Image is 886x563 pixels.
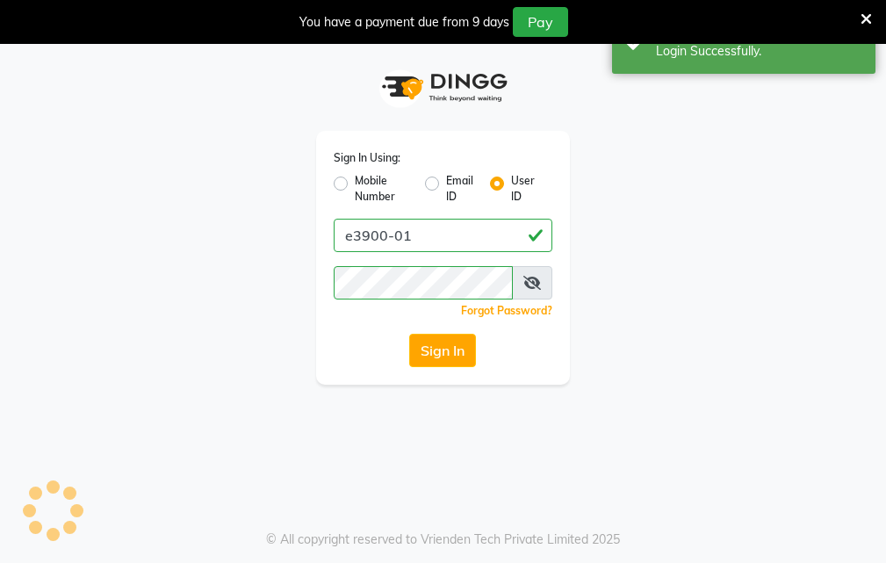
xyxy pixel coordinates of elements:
input: Username [334,219,553,252]
input: Username [334,266,514,300]
img: logo1.svg [372,61,513,113]
button: Pay [513,7,568,37]
label: Sign In Using: [334,150,400,166]
label: Email ID [446,173,476,205]
button: Sign In [409,334,476,367]
a: Forgot Password? [461,304,552,317]
label: User ID [511,173,538,205]
div: Login Successfully. [656,42,862,61]
label: Mobile Number [355,173,411,205]
div: You have a payment due from 9 days [299,13,509,32]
